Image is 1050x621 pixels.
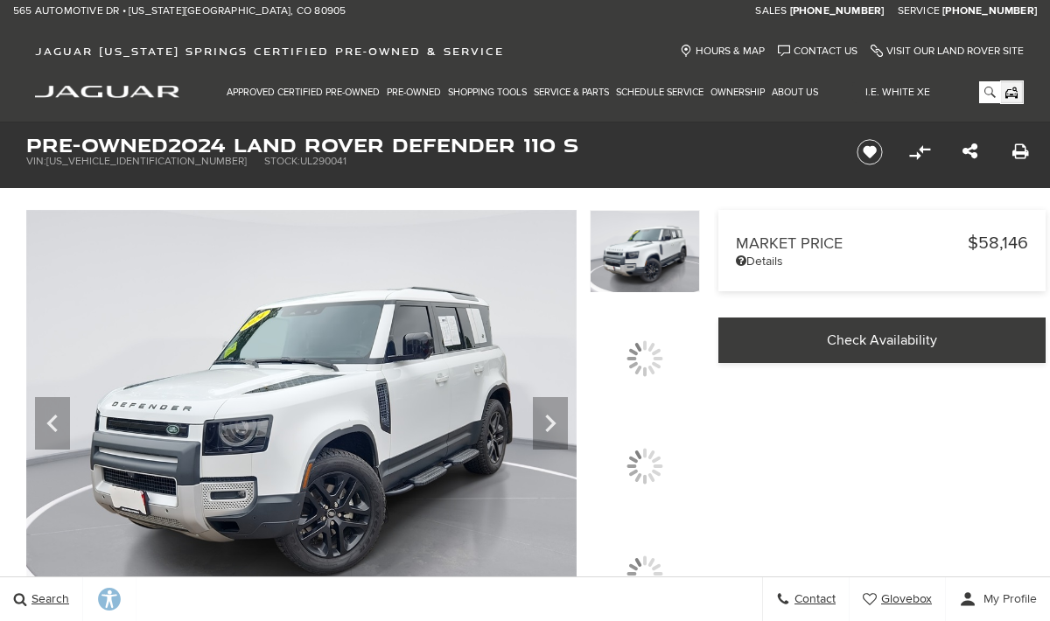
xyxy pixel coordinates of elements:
[13,4,346,18] a: 565 Automotive Dr • [US_STATE][GEOGRAPHIC_DATA], CO 80905
[946,577,1050,621] button: user-profile-menu
[26,131,168,158] strong: Pre-Owned
[736,254,1028,269] a: Details
[35,83,179,98] a: jaguar
[223,77,383,108] a: Approved Certified Pre-Owned
[871,45,1024,58] a: Visit Our Land Rover Site
[680,45,765,58] a: Hours & Map
[612,77,707,108] a: Schedule Service
[530,77,612,108] a: Service & Parts
[976,592,1037,607] span: My Profile
[736,233,1028,254] a: Market Price $58,146
[1012,142,1029,163] a: Print this Pre-Owned 2024 Land Rover Defender 110 S
[877,592,932,607] span: Glovebox
[444,77,530,108] a: Shopping Tools
[962,142,977,163] a: Share this Pre-Owned 2024 Land Rover Defender 110 S
[27,592,69,607] span: Search
[264,155,300,168] span: Stock:
[755,4,787,17] span: Sales
[790,592,836,607] span: Contact
[968,233,1028,254] span: $58,146
[590,210,700,293] img: Used 2024 Fuji White Land Rover S image 1
[26,45,513,58] a: Jaguar [US_STATE] Springs Certified Pre-Owned & Service
[827,331,937,349] span: Check Availability
[850,138,889,166] button: Save vehicle
[223,77,822,108] nav: Main Navigation
[26,155,46,168] span: VIN:
[790,4,885,18] a: [PHONE_NUMBER]
[898,4,940,17] span: Service
[768,77,822,108] a: About Us
[46,155,247,168] span: [US_VEHICLE_IDENTIFICATION_NUMBER]
[718,317,1046,363] a: Check Availability
[778,45,857,58] a: Contact Us
[736,234,968,253] span: Market Price
[852,81,1000,103] input: i.e. White XE
[707,77,768,108] a: Ownership
[300,155,346,168] span: UL290041
[942,4,1037,18] a: [PHONE_NUMBER]
[906,139,933,165] button: Compare vehicle
[35,86,179,98] img: Jaguar
[26,136,827,155] h1: 2024 Land Rover Defender 110 S
[850,577,946,621] a: Glovebox
[383,77,444,108] a: Pre-Owned
[35,45,504,58] span: Jaguar [US_STATE] Springs Certified Pre-Owned & Service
